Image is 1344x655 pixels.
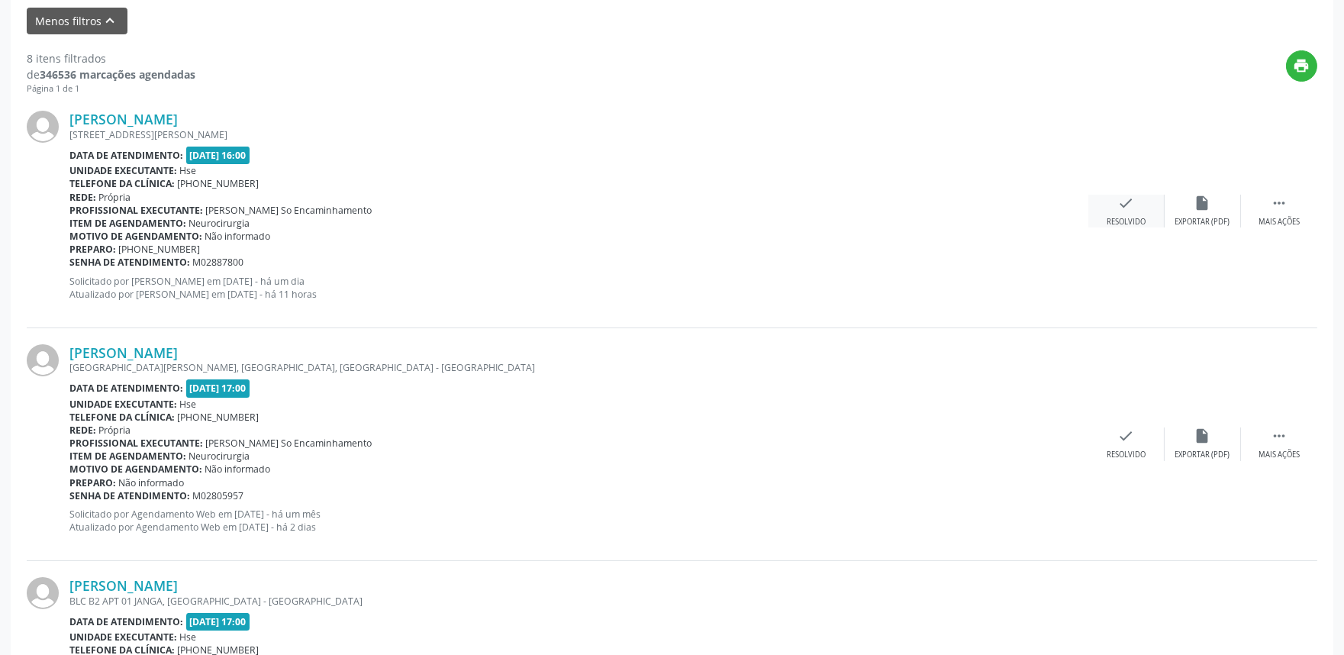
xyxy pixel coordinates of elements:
img: img [27,111,59,143]
span: [PHONE_NUMBER] [119,243,201,256]
b: Rede: [69,191,96,204]
b: Profissional executante: [69,204,203,217]
div: [STREET_ADDRESS][PERSON_NAME] [69,128,1088,141]
b: Item de agendamento: [69,450,186,463]
div: Página 1 de 1 [27,82,195,95]
span: Própria [99,424,131,437]
span: Hse [180,398,197,411]
p: Solicitado por [PERSON_NAME] em [DATE] - há um dia Atualizado por [PERSON_NAME] em [DATE] - há 11... [69,275,1088,301]
b: Senha de atendimento: [69,489,190,502]
b: Profissional executante: [69,437,203,450]
button: print [1286,50,1317,82]
a: [PERSON_NAME] [69,577,178,594]
p: Solicitado por Agendamento Web em [DATE] - há um mês Atualizado por Agendamento Web em [DATE] - h... [69,508,1088,534]
i: insert_drive_file [1194,195,1211,211]
img: img [27,577,59,609]
b: Telefone da clínica: [69,177,175,190]
span: Própria [99,191,131,204]
a: [PERSON_NAME] [69,111,178,127]
span: [PERSON_NAME] So Encaminhamento [206,204,372,217]
b: Preparo: [69,243,116,256]
i: check [1118,195,1135,211]
button: Menos filtroskeyboard_arrow_up [27,8,127,34]
div: Exportar (PDF) [1175,217,1230,227]
span: Não informado [205,463,271,476]
div: Mais ações [1259,217,1300,227]
span: [DATE] 17:00 [186,379,250,397]
b: Unidade executante: [69,164,177,177]
span: [DATE] 17:00 [186,613,250,631]
b: Item de agendamento: [69,217,186,230]
b: Unidade executante: [69,631,177,644]
i: keyboard_arrow_up [102,12,119,29]
span: Neurocirurgia [189,217,250,230]
div: Exportar (PDF) [1175,450,1230,460]
span: M02887800 [193,256,244,269]
span: Não informado [119,476,185,489]
b: Senha de atendimento: [69,256,190,269]
span: Neurocirurgia [189,450,250,463]
span: [PERSON_NAME] So Encaminhamento [206,437,372,450]
div: Mais ações [1259,450,1300,460]
span: Não informado [205,230,271,243]
i:  [1271,195,1288,211]
span: Hse [180,164,197,177]
i: print [1294,57,1310,74]
span: [PHONE_NUMBER] [178,177,259,190]
img: img [27,344,59,376]
strong: 346536 marcações agendadas [40,67,195,82]
div: Resolvido [1107,217,1146,227]
span: [DATE] 16:00 [186,147,250,164]
b: Preparo: [69,476,116,489]
b: Rede: [69,424,96,437]
span: [PHONE_NUMBER] [178,411,259,424]
i:  [1271,428,1288,444]
i: insert_drive_file [1194,428,1211,444]
div: BLC B2 APT 01 JANGA, [GEOGRAPHIC_DATA] - [GEOGRAPHIC_DATA] [69,595,1088,608]
b: Telefone da clínica: [69,411,175,424]
a: [PERSON_NAME] [69,344,178,361]
b: Motivo de agendamento: [69,463,202,476]
span: Hse [180,631,197,644]
span: M02805957 [193,489,244,502]
div: 8 itens filtrados [27,50,195,66]
div: de [27,66,195,82]
b: Data de atendimento: [69,382,183,395]
i: check [1118,428,1135,444]
b: Data de atendimento: [69,615,183,628]
b: Motivo de agendamento: [69,230,202,243]
b: Unidade executante: [69,398,177,411]
div: [GEOGRAPHIC_DATA][PERSON_NAME], [GEOGRAPHIC_DATA], [GEOGRAPHIC_DATA] - [GEOGRAPHIC_DATA] [69,361,1088,374]
b: Data de atendimento: [69,149,183,162]
div: Resolvido [1107,450,1146,460]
